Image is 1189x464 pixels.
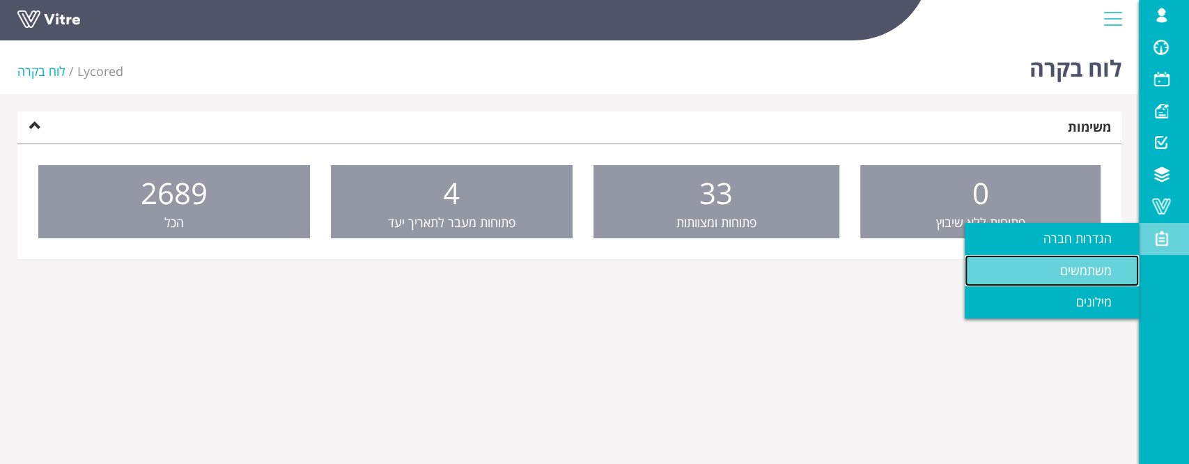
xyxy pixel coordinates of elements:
strong: משימות [1068,118,1111,135]
a: 2689 הכל [38,165,310,239]
span: פתוחות ומצוותות [676,214,756,231]
a: הגדרות חברה [965,223,1139,255]
a: 33 פתוחות ומצוותות [593,165,839,239]
span: 183 [77,63,123,79]
span: 33 [699,173,733,212]
a: מילונים [965,286,1139,318]
span: 2689 [141,173,208,212]
span: 0 [972,173,988,212]
a: 4 פתוחות מעבר לתאריך יעד [331,165,572,239]
span: הגדרות חברה [1043,230,1128,247]
span: הכל [164,214,184,231]
span: מילונים [1076,293,1128,310]
h1: לוח בקרה [1029,35,1121,94]
span: משתמשים [1060,262,1128,279]
span: פתוחות ללא שיבוץ [935,214,1025,231]
a: משתמשים [965,255,1139,287]
span: 4 [443,173,460,212]
span: פתוחות מעבר לתאריך יעד [388,214,515,231]
a: 0 פתוחות ללא שיבוץ [860,165,1101,239]
li: לוח בקרה [17,63,77,81]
